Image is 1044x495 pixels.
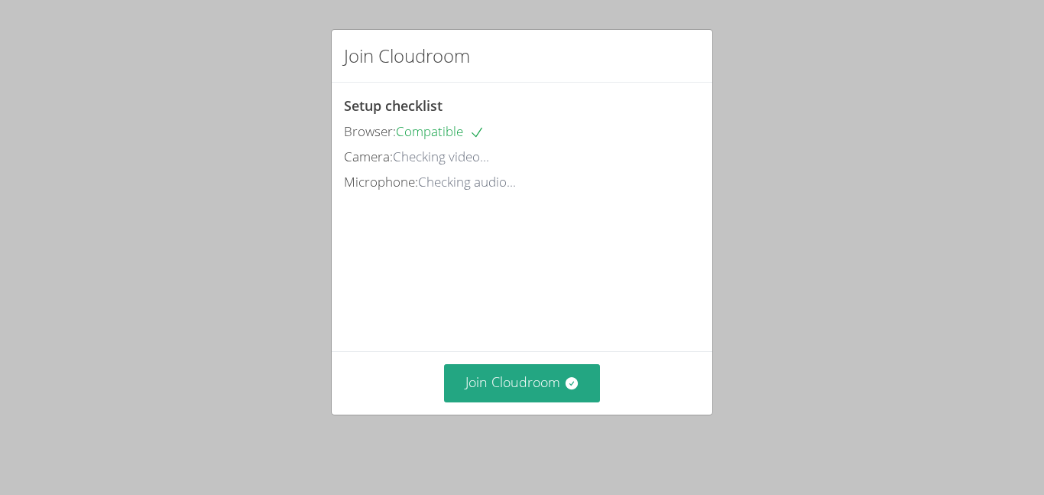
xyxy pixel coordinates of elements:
[393,148,489,165] span: Checking video...
[344,148,393,165] span: Camera:
[344,96,443,115] span: Setup checklist
[344,173,418,191] span: Microphone:
[418,173,516,191] span: Checking audio...
[344,42,470,70] h2: Join Cloudroom
[444,364,601,402] button: Join Cloudroom
[396,122,485,140] span: Compatible
[344,122,396,140] span: Browser:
